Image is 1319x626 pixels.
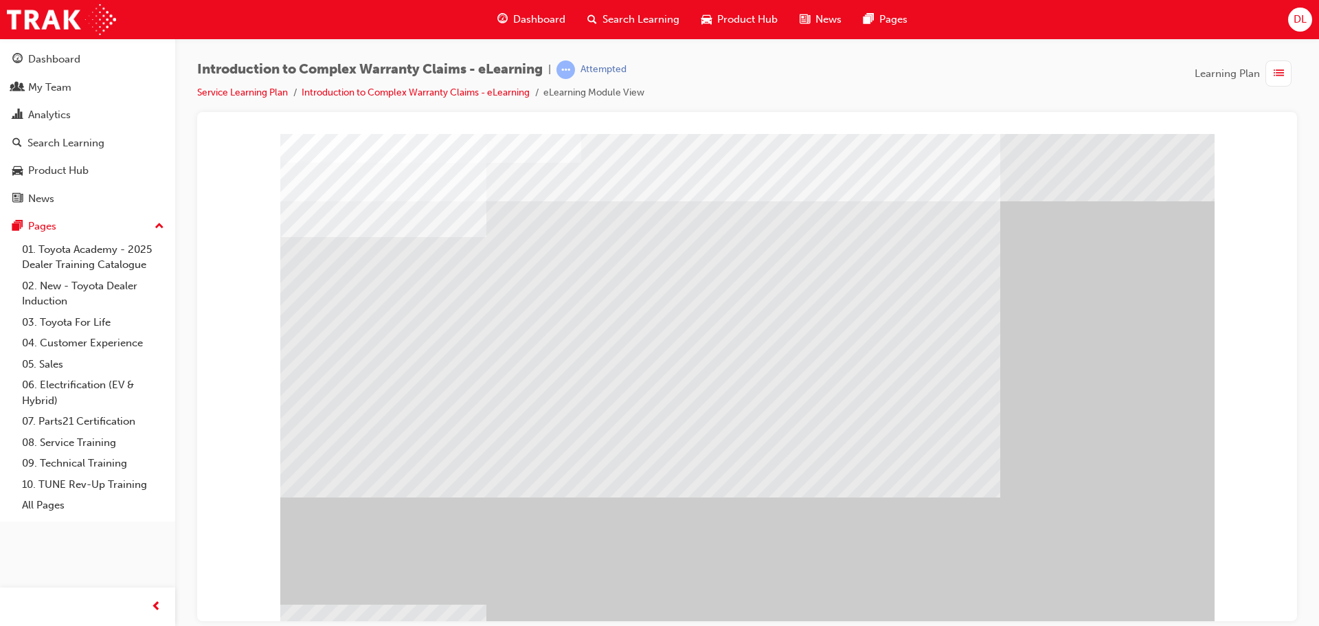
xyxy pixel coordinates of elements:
[16,375,170,411] a: 06. Electrification (EV & Hybrid)
[28,107,71,123] div: Analytics
[1294,12,1307,27] span: DL
[151,599,161,616] span: prev-icon
[1288,8,1312,32] button: DL
[864,11,874,28] span: pages-icon
[5,44,170,214] button: DashboardMy TeamAnalyticsSearch LearningProduct HubNews
[16,495,170,516] a: All Pages
[28,80,71,96] div: My Team
[5,75,170,100] a: My Team
[548,62,551,78] span: |
[12,221,23,233] span: pages-icon
[16,276,170,312] a: 02. New - Toyota Dealer Induction
[602,12,679,27] span: Search Learning
[5,214,170,239] button: Pages
[12,54,23,66] span: guage-icon
[717,12,778,27] span: Product Hub
[5,102,170,128] a: Analytics
[1195,66,1260,82] span: Learning Plan
[28,219,56,234] div: Pages
[7,4,116,35] img: Trak
[302,87,530,98] a: Introduction to Complex Warranty Claims - eLearning
[1274,65,1284,82] span: list-icon
[16,312,170,333] a: 03. Toyota For Life
[16,453,170,474] a: 09. Technical Training
[27,135,104,151] div: Search Learning
[12,165,23,177] span: car-icon
[16,432,170,454] a: 08. Service Training
[16,239,170,276] a: 01. Toyota Academy - 2025 Dealer Training Catalogue
[853,5,918,34] a: pages-iconPages
[28,52,80,67] div: Dashboard
[5,131,170,156] a: Search Learning
[701,11,712,28] span: car-icon
[789,5,853,34] a: news-iconNews
[486,5,576,34] a: guage-iconDashboard
[576,5,690,34] a: search-iconSearch Learning
[513,12,565,27] span: Dashboard
[5,158,170,183] a: Product Hub
[12,193,23,205] span: news-icon
[497,11,508,28] span: guage-icon
[16,474,170,495] a: 10. TUNE Rev-Up Training
[1195,60,1297,87] button: Learning Plan
[5,47,170,72] a: Dashboard
[690,5,789,34] a: car-iconProduct Hub
[587,11,597,28] span: search-icon
[28,191,54,207] div: News
[543,85,644,101] li: eLearning Module View
[580,63,627,76] div: Attempted
[556,60,575,79] span: learningRecordVerb_ATTEMPT-icon
[815,12,842,27] span: News
[879,12,907,27] span: Pages
[16,411,170,432] a: 07. Parts21 Certification
[16,354,170,375] a: 05. Sales
[12,137,22,150] span: search-icon
[155,218,164,236] span: up-icon
[197,62,543,78] span: Introduction to Complex Warranty Claims - eLearning
[16,333,170,354] a: 04. Customer Experience
[197,87,288,98] a: Service Learning Plan
[12,109,23,122] span: chart-icon
[5,186,170,212] a: News
[12,82,23,94] span: people-icon
[28,163,89,179] div: Product Hub
[800,11,810,28] span: news-icon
